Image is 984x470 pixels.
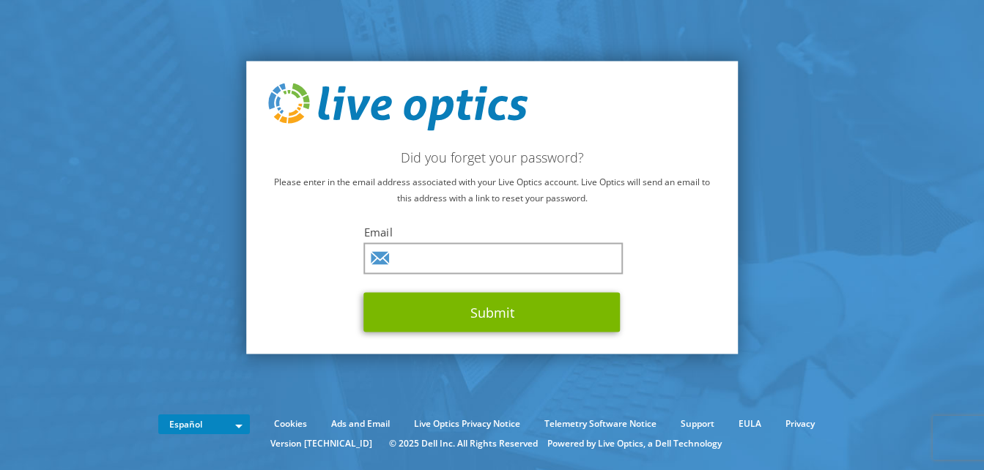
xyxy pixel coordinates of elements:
[533,416,667,432] a: Telemetry Software Notice
[268,83,528,131] img: live_optics_svg.svg
[268,149,717,165] h2: Did you forget your password?
[364,225,621,239] label: Email
[547,436,722,452] li: Powered by Live Optics, a Dell Technology
[382,436,545,452] li: © 2025 Dell Inc. All Rights Reserved
[263,416,318,432] a: Cookies
[263,436,380,452] li: Version [TECHNICAL_ID]
[403,416,531,432] a: Live Optics Privacy Notice
[320,416,401,432] a: Ads and Email
[774,416,826,432] a: Privacy
[268,174,717,206] p: Please enter in the email address associated with your Live Optics account. Live Optics will send...
[670,416,725,432] a: Support
[364,293,621,332] button: Submit
[728,416,772,432] a: EULA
